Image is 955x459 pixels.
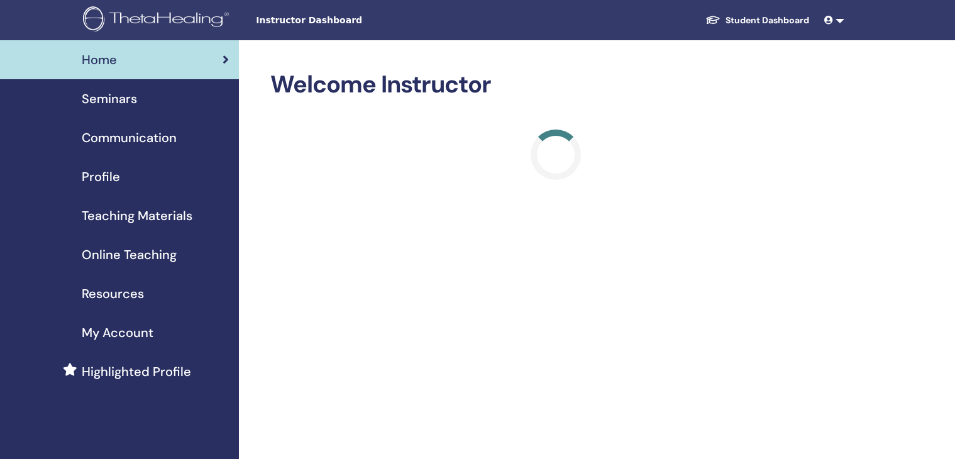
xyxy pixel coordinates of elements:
span: Instructor Dashboard [256,14,444,27]
img: logo.png [83,6,233,35]
span: Seminars [82,89,137,108]
span: Profile [82,167,120,186]
span: Highlighted Profile [82,362,191,381]
span: Resources [82,284,144,303]
h2: Welcome Instructor [270,70,842,99]
span: My Account [82,323,153,342]
span: Teaching Materials [82,206,192,225]
img: graduation-cap-white.svg [705,14,720,25]
span: Online Teaching [82,245,177,264]
span: Communication [82,128,177,147]
a: Student Dashboard [695,9,819,32]
span: Home [82,50,117,69]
